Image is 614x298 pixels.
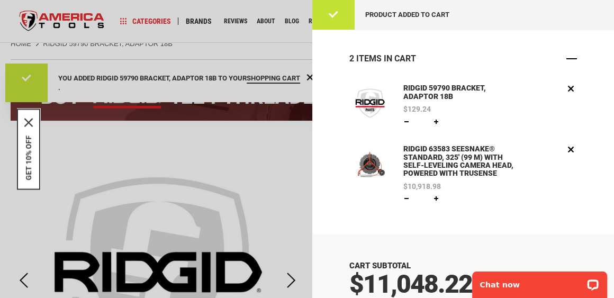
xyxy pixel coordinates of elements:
a: RIDGID 63583 SEESNAKE® STANDARD, 325' (99 M) WITH SELF-LEVELING CAMERA HEAD, POWERED WITH TRUSENSE [349,143,391,205]
img: RIDGID 63583 SEESNAKE® STANDARD, 325' (99 M) WITH SELF-LEVELING CAMERA HEAD, POWERED WITH TRUSENSE [349,143,391,185]
span: $10,918.98 [403,183,441,190]
svg: close icon [24,118,33,127]
img: RIDGID 59790 BRACKET, ADAPTOR 18B [349,83,391,124]
a: RIDGID 59790 BRACKET, ADAPTOR 18B [349,83,391,128]
span: Cart Subtotal [349,261,411,270]
a: RIDGID 63583 SEESNAKE® STANDARD, 325' (99 M) WITH SELF-LEVELING CAMERA HEAD, POWERED WITH TRUSENSE [401,143,522,180]
iframe: LiveChat chat widget [465,265,614,298]
button: Close [24,118,33,127]
button: Close [566,53,577,64]
button: GET 10% OFF [24,135,33,180]
span: Items in Cart [356,53,416,64]
span: 2 [349,53,354,64]
span: $129.24 [403,105,431,113]
a: RIDGID 59790 BRACKET, ADAPTOR 18B [401,83,522,103]
span: Product added to cart [365,11,449,19]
